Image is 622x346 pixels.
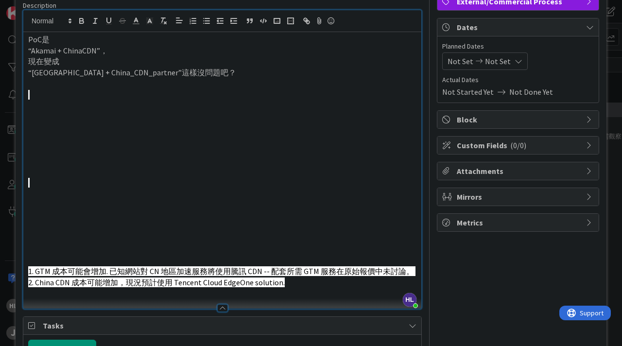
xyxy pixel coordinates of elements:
[28,266,415,287] span: 1. GTM 成本可能會增加. 已知網站對 CN 地區加速服務將使用騰訊 CDN -- 配套所需 GTM 服務在原始報價中未討論。 2. China CDN 成本可能增加，現況預計使用 Tenc...
[23,1,56,10] span: Description
[457,217,581,228] span: Metrics
[403,293,416,307] span: HL
[20,1,44,13] span: Support
[43,320,404,331] span: Tasks
[28,67,416,78] p: “[GEOGRAPHIC_DATA] + China_CDN_partner”這樣沒問題吧？
[457,114,581,125] span: Block
[442,41,594,52] span: Planned Dates
[28,34,416,45] p: PoC是
[28,45,416,56] p: “Akamai + ChinaCDN”，
[442,86,494,98] span: Not Started Yet
[448,55,473,67] span: Not Set
[28,56,416,67] p: 現在變成
[457,191,581,203] span: Mirrors
[510,140,526,150] span: ( 0/0 )
[509,86,553,98] span: Not Done Yet
[457,165,581,177] span: Attachments
[485,55,511,67] span: Not Set
[457,139,581,151] span: Custom Fields
[457,21,581,33] span: Dates
[442,75,594,85] span: Actual Dates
